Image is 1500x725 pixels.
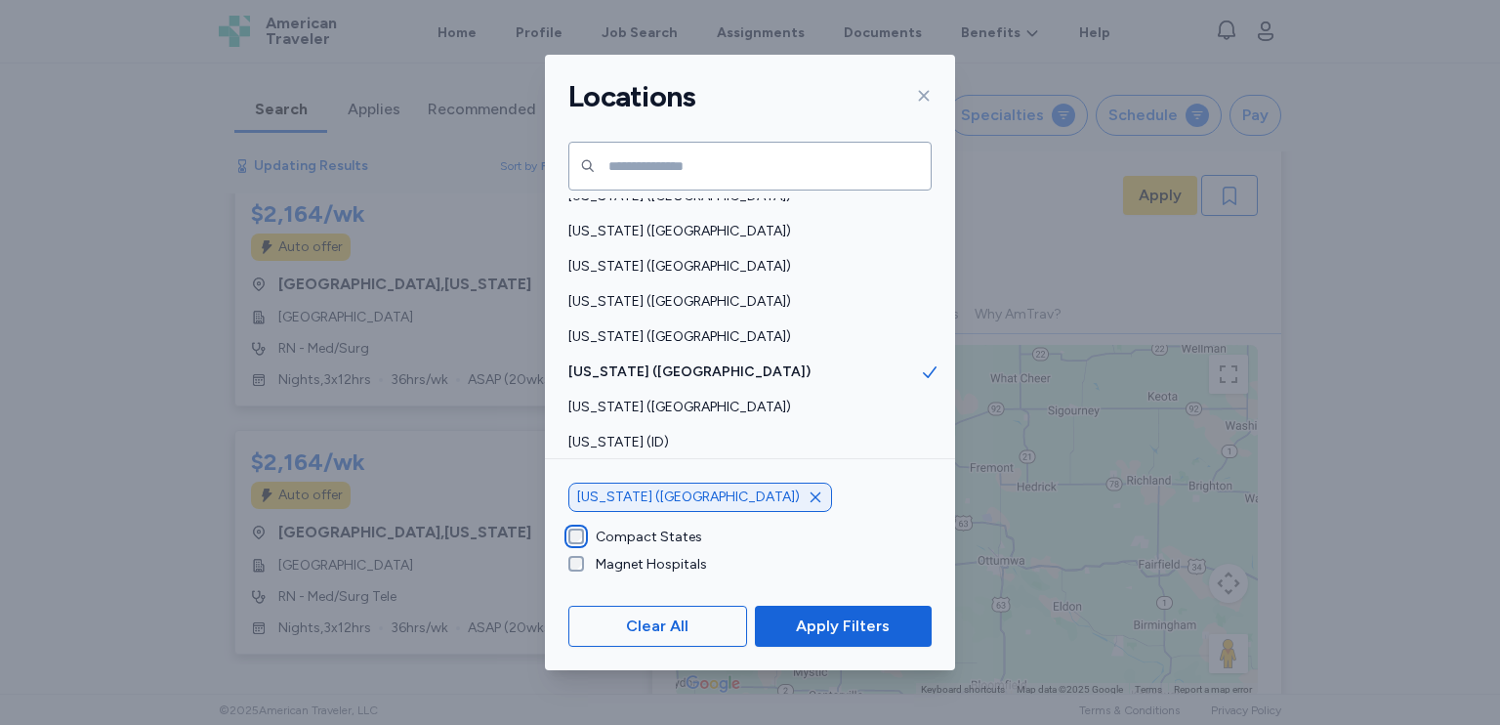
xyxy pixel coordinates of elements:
[568,362,920,382] span: [US_STATE] ([GEOGRAPHIC_DATA])
[584,555,707,575] label: Magnet Hospitals
[755,606,932,647] button: Apply Filters
[626,615,688,638] span: Clear All
[568,433,920,452] span: [US_STATE] (ID)
[568,327,920,347] span: [US_STATE] ([GEOGRAPHIC_DATA])
[577,488,800,507] span: [US_STATE] ([GEOGRAPHIC_DATA])
[584,528,702,547] label: Compact States
[568,606,747,647] button: Clear All
[568,292,920,312] span: [US_STATE] ([GEOGRAPHIC_DATA])
[568,78,695,115] h1: Locations
[796,615,890,638] span: Apply Filters
[568,222,920,241] span: [US_STATE] ([GEOGRAPHIC_DATA])
[568,257,920,277] span: [US_STATE] ([GEOGRAPHIC_DATA])
[568,398,920,417] span: [US_STATE] ([GEOGRAPHIC_DATA])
